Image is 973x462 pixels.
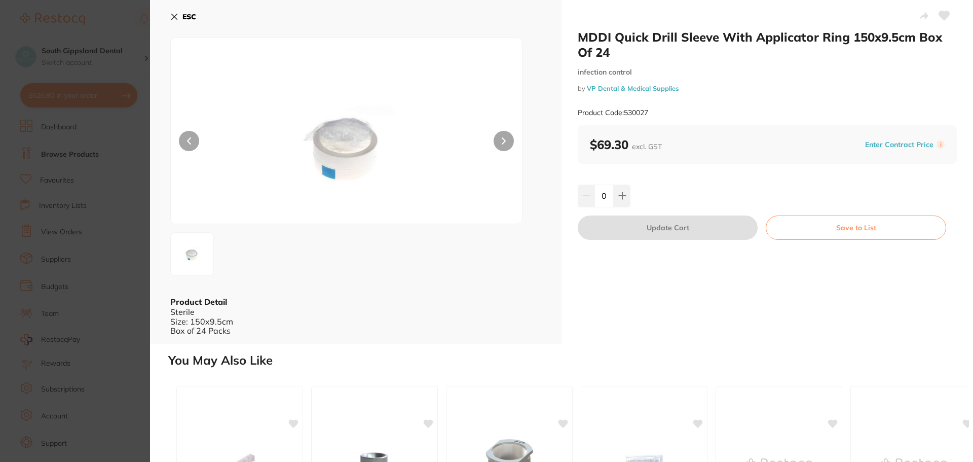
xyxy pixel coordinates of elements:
[937,140,945,149] label: i
[578,85,957,92] small: by
[578,216,758,240] button: Update Cart
[578,109,648,117] small: Product Code: 530027
[182,12,196,21] b: ESC
[170,307,541,335] div: Sterile Size: 150x9.5cm Box of 24 Packs
[578,68,957,77] small: infection control
[632,142,662,151] span: excl. GST
[587,84,679,92] a: VP Dental & Medical Supplies
[168,353,969,368] h2: You May Also Like
[170,297,227,307] b: Product Detail
[590,137,662,152] b: $69.30
[170,8,196,25] button: ESC
[578,29,957,60] h2: MDDI Quick Drill Sleeve With Applicator Ring 150x9.5cm Box Of 24
[862,140,937,150] button: Enter Contract Price
[174,236,210,272] img: LTIwb2YtMjAyNA
[241,63,452,224] img: LTIwb2YtMjAyNA
[766,216,946,240] button: Save to List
